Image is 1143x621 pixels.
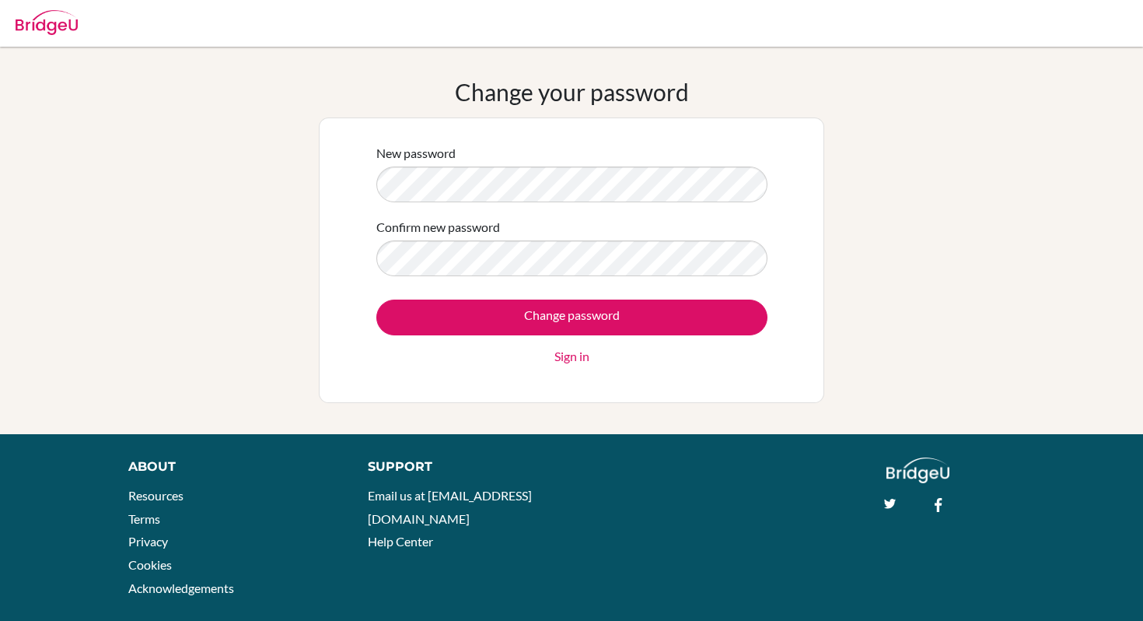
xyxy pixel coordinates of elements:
[886,458,949,483] img: logo_white@2x-f4f0deed5e89b7ecb1c2cc34c3e3d731f90f0f143d5ea2071677605dd97b5244.png
[128,581,234,595] a: Acknowledgements
[376,218,500,237] label: Confirm new password
[16,10,78,35] img: Bridge-U
[128,511,160,526] a: Terms
[368,488,532,526] a: Email us at [EMAIL_ADDRESS][DOMAIN_NAME]
[554,347,589,366] a: Sign in
[128,488,184,503] a: Resources
[128,557,172,572] a: Cookies
[455,78,689,106] h1: Change your password
[376,144,456,163] label: New password
[376,300,767,335] input: Change password
[368,458,556,476] div: Support
[128,458,333,476] div: About
[368,534,433,549] a: Help Center
[128,534,168,549] a: Privacy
